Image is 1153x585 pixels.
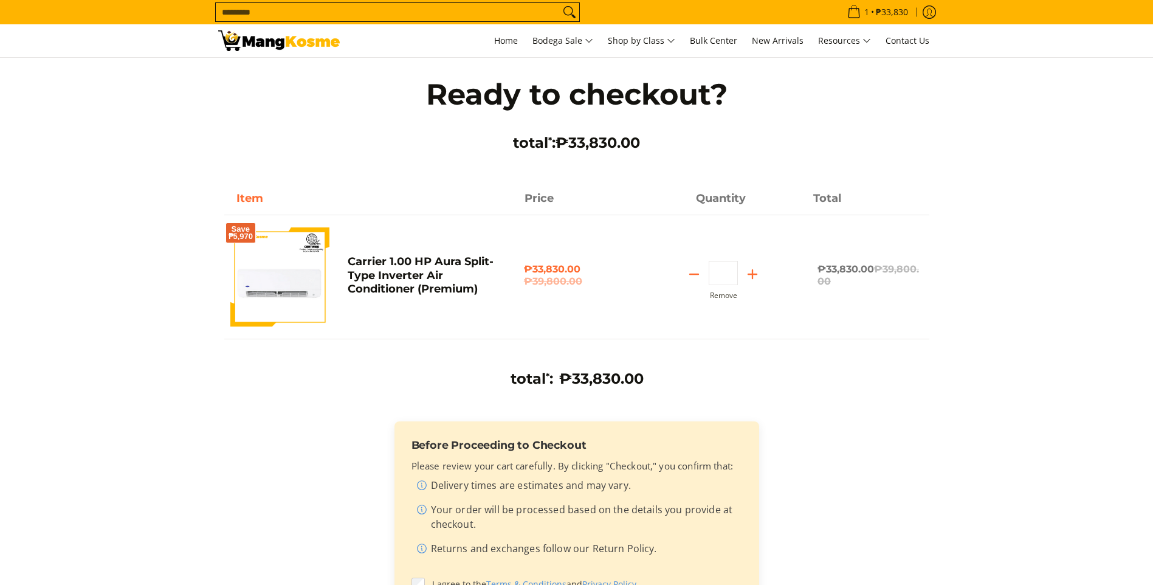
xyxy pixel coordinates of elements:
span: ₱33,830.00 [559,370,644,387]
button: Remove [710,291,737,300]
img: Your Shopping Cart | Mang Kosme [218,30,340,51]
a: Shop by Class [602,24,681,57]
a: Contact Us [879,24,935,57]
nav: Main Menu [352,24,935,57]
span: ₱33,830.00 [524,263,629,288]
span: Bodega Sale [532,33,593,49]
span: Home [494,35,518,46]
li: Delivery times are estimates and may vary. [416,478,742,497]
span: ₱33,830.00 [817,263,919,287]
img: Default Title Carrier 1.00 HP Aura Split-Type Inverter Air Conditioner (Premium) [230,227,329,327]
span: Resources [818,33,871,49]
a: New Arrivals [746,24,810,57]
del: ₱39,800.00 [817,263,919,287]
span: ₱33,830 [874,8,910,16]
button: Subtract [680,265,709,284]
a: Bulk Center [684,24,743,57]
li: Your order will be processed based on the details you provide at checkout. [416,502,742,536]
span: • [844,5,912,19]
del: ₱39,800.00 [524,275,629,288]
a: Home [488,24,524,57]
h3: total : [511,370,553,388]
button: Add [738,265,767,284]
li: Returns and exchanges follow our Return Policy. [416,541,742,561]
h3: Before Proceeding to Checkout [411,438,742,452]
span: Bulk Center [690,35,737,46]
span: ₱33,830.00 [556,134,640,151]
span: Shop by Class [608,33,675,49]
span: Contact Us [886,35,929,46]
h1: Ready to checkout? [401,76,753,112]
div: Please review your cart carefully. By clicking "Checkout," you confirm that: [411,459,742,561]
span: 1 [862,8,871,16]
a: Carrier 1.00 HP Aura Split-Type Inverter Air Conditioner (Premium) [348,255,494,296]
button: Search [560,3,579,21]
a: Bodega Sale [526,24,599,57]
span: Save ₱5,970 [229,226,253,240]
span: New Arrivals [752,35,804,46]
a: Resources [812,24,877,57]
h3: total : [401,134,753,152]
